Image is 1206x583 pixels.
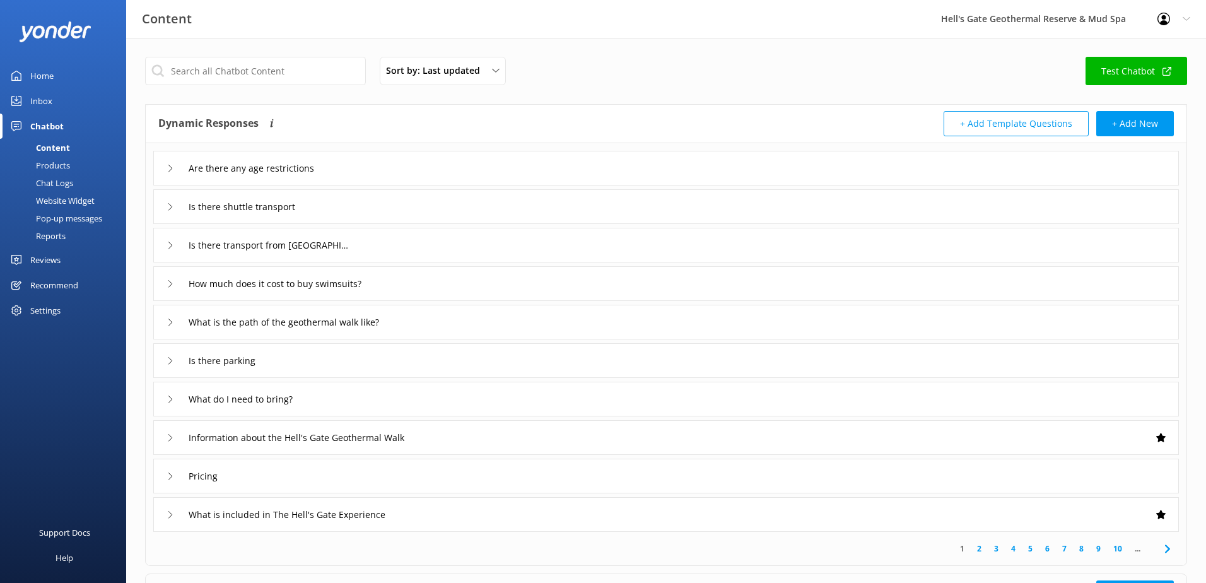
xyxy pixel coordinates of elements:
[971,543,988,555] a: 2
[1056,543,1073,555] a: 7
[988,543,1005,555] a: 3
[30,63,54,88] div: Home
[8,139,126,156] a: Content
[386,64,488,78] span: Sort by: Last updated
[1073,543,1090,555] a: 8
[8,139,70,156] div: Content
[944,111,1089,136] button: + Add Template Questions
[8,174,73,192] div: Chat Logs
[145,57,366,85] input: Search all Chatbot Content
[30,298,61,323] div: Settings
[30,88,52,114] div: Inbox
[8,156,70,174] div: Products
[8,192,95,209] div: Website Widget
[1005,543,1022,555] a: 4
[8,174,126,192] a: Chat Logs
[19,21,91,42] img: yonder-white-logo.png
[1096,111,1174,136] button: + Add New
[8,227,126,245] a: Reports
[142,9,192,29] h3: Content
[39,520,90,545] div: Support Docs
[8,227,66,245] div: Reports
[8,192,126,209] a: Website Widget
[1128,543,1147,555] span: ...
[30,273,78,298] div: Recommend
[1022,543,1039,555] a: 5
[8,156,126,174] a: Products
[1107,543,1128,555] a: 10
[30,247,61,273] div: Reviews
[8,209,126,227] a: Pop-up messages
[158,111,259,136] h4: Dynamic Responses
[56,545,73,570] div: Help
[8,209,102,227] div: Pop-up messages
[1086,57,1187,85] a: Test Chatbot
[954,543,971,555] a: 1
[1090,543,1107,555] a: 9
[1039,543,1056,555] a: 6
[30,114,64,139] div: Chatbot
